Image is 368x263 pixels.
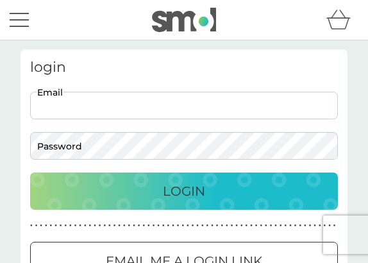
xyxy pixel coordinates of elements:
p: ● [240,223,243,229]
p: ● [260,223,262,229]
p: ● [99,223,101,229]
p: ● [319,223,321,229]
p: ● [177,223,180,229]
p: ● [84,223,87,229]
p: ● [157,223,160,229]
p: ● [142,223,145,229]
p: ● [35,223,38,229]
p: ● [74,223,77,229]
p: ● [54,223,57,229]
p: ● [274,223,277,229]
p: ● [30,223,33,229]
p: ● [108,223,111,229]
p: ● [128,223,131,229]
p: ● [250,223,253,229]
p: ● [64,223,67,229]
p: ● [265,223,267,229]
p: ● [246,223,248,229]
p: ● [221,223,223,229]
p: ● [299,223,301,229]
p: ● [231,223,233,229]
p: ● [123,223,126,229]
p: ● [167,223,170,229]
p: ● [138,223,140,229]
img: smol [152,8,216,32]
p: ● [45,223,47,229]
h3: login [30,59,338,76]
p: ● [40,223,42,229]
p: ● [118,223,121,229]
p: ● [69,223,72,229]
p: Login [163,181,205,201]
p: ● [196,223,199,229]
p: ● [60,223,62,229]
p: ● [216,223,219,229]
p: ● [187,223,189,229]
p: ● [147,223,150,229]
p: ● [270,223,272,229]
p: ● [113,223,116,229]
div: basket [326,7,358,33]
p: ● [304,223,306,229]
p: ● [162,223,165,229]
p: ● [314,223,316,229]
p: ● [294,223,297,229]
p: ● [103,223,106,229]
p: ● [285,223,287,229]
p: ● [235,223,238,229]
p: ● [206,223,209,229]
p: ● [226,223,228,229]
button: menu [10,8,29,32]
p: ● [79,223,81,229]
p: ● [309,223,312,229]
p: ● [211,223,213,229]
p: ● [89,223,92,229]
p: ● [181,223,184,229]
p: ● [133,223,135,229]
p: ● [201,223,204,229]
p: ● [94,223,96,229]
p: ● [289,223,292,229]
button: Login [30,173,338,210]
p: ● [280,223,282,229]
p: ● [255,223,258,229]
p: ● [172,223,174,229]
p: ● [50,223,53,229]
p: ● [192,223,194,229]
p: ● [153,223,155,229]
